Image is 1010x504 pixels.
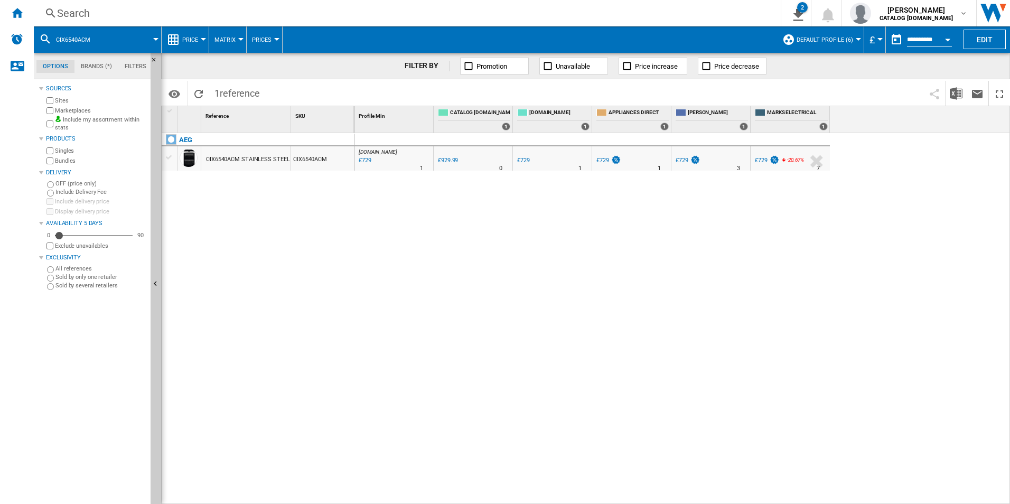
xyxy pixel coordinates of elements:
span: Default profile (6) [797,36,853,43]
div: £929.99 [438,157,458,164]
div: Delivery Time : 1 day [420,163,423,174]
img: promotionV3.png [690,155,700,164]
div: £729 [516,155,530,166]
button: Open calendar [938,29,957,48]
div: CIX6540ACM [39,26,156,53]
button: Default profile (6) [797,26,858,53]
div: 1 offers sold by APPLIANCES DIRECT [660,123,669,130]
div: 0 [44,231,53,239]
button: Options [164,84,185,103]
div: Exclusivity [46,254,146,262]
div: Delivery Time : 1 day [578,163,582,174]
label: Singles [55,147,146,155]
div: £729 [596,157,609,164]
input: Include my assortment within stats [46,117,53,130]
input: Sites [46,97,53,104]
span: -20.67 [787,157,800,163]
button: Price decrease [698,58,766,74]
button: Download in Excel [946,81,967,106]
input: Display delivery price [46,208,53,215]
button: Reload [188,81,209,106]
div: CIX6540ACM [291,146,354,171]
div: Sort None [293,106,354,123]
span: [PERSON_NAME] [688,109,748,118]
input: Sold by several retailers [47,283,54,290]
span: APPLIANCES DIRECT [609,109,669,118]
span: Unavailable [556,62,590,70]
div: Last updated : Friday, 19 September 2025 10:04 [357,155,371,166]
div: Matrix [214,26,241,53]
label: Sold by only one retailer [55,273,146,281]
input: Include delivery price [46,198,53,205]
button: Maximize [989,81,1010,106]
label: Bundles [55,157,146,165]
div: Price [167,26,203,53]
span: Profile Min [359,113,385,119]
div: FILTER BY [405,61,450,71]
input: All references [47,266,54,273]
span: Price decrease [714,62,759,70]
img: promotionV3.png [769,155,780,164]
button: Price [182,26,203,53]
input: Include Delivery Fee [47,190,54,197]
img: mysite-bg-18x18.png [55,116,61,122]
div: CATALOG [DOMAIN_NAME] 1 offers sold by CATALOG ELECTROLUX.UK [436,106,512,133]
div: Sort None [357,106,433,123]
div: Sources [46,85,146,93]
img: profile.jpg [850,3,871,24]
div: Sort None [180,106,201,123]
div: [DOMAIN_NAME] 1 offers sold by AO.COM [515,106,592,133]
input: Singles [46,147,53,154]
label: Sites [55,97,146,105]
span: CIX6540ACM [56,36,90,43]
span: [DOMAIN_NAME] [359,149,397,155]
div: [PERSON_NAME] 1 offers sold by JOHN LEWIS [674,106,750,133]
button: Prices [252,26,277,53]
div: £729 [755,157,768,164]
span: Matrix [214,36,236,43]
div: Availability 5 Days [46,219,146,228]
div: Sort None [203,106,291,123]
div: Delivery Time : 7 days [817,163,820,174]
div: Delivery [46,169,146,177]
span: Reference [205,113,229,119]
span: Promotion [476,62,507,70]
button: CIX6540ACM [56,26,101,53]
input: OFF (price only) [47,181,54,188]
div: Delivery Time : 3 days [737,163,740,174]
div: Default profile (6) [782,26,858,53]
button: md-calendar [886,29,907,50]
div: £729 [676,157,688,164]
div: £729 [595,155,621,166]
div: SKU Sort None [293,106,354,123]
button: Hide [151,53,163,72]
img: excel-24x24.png [950,87,962,100]
div: £729 [674,155,700,166]
div: Products [46,135,146,143]
md-tab-item: Brands (*) [74,60,118,73]
label: Include Delivery Fee [55,188,146,196]
span: [PERSON_NAME] [880,5,953,15]
span: Price increase [635,62,678,70]
span: 1 [209,81,265,103]
div: 1 offers sold by CATALOG ELECTROLUX.UK [502,123,510,130]
b: CATALOG [DOMAIN_NAME] [880,15,953,22]
div: CIX6540ACM STAINLESS STEEL [206,147,289,172]
div: MARKS ELECTRICAL 1 offers sold by MARKS ELECTRICAL [753,106,830,133]
md-tab-item: Options [36,60,74,73]
img: promotionV3.png [611,155,621,164]
label: Include my assortment within stats [55,116,146,132]
div: Reference Sort None [203,106,291,123]
span: [DOMAIN_NAME] [529,109,590,118]
button: Price increase [619,58,687,74]
md-slider: Availability [55,230,133,241]
div: £729 [753,155,780,166]
label: Marketplaces [55,107,146,115]
label: Display delivery price [55,208,146,216]
label: Exclude unavailables [55,242,146,250]
span: MARKS ELECTRICAL [767,109,828,118]
div: Search [57,6,753,21]
span: Prices [252,36,272,43]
